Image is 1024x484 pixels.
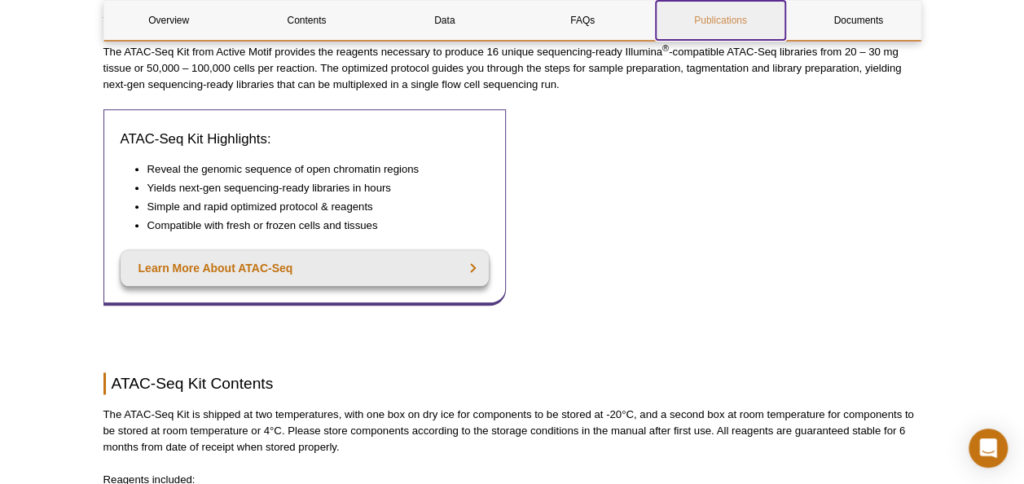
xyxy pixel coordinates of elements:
[380,1,509,40] a: Data
[969,429,1008,468] div: Open Intercom Messenger
[147,161,473,178] li: Reveal the genomic sequence of open chromatin regions
[518,109,921,336] iframe: Intro to ATAC-Seq: Method overview and comparison to ChIP-Seq
[103,44,921,93] p: The ATAC-Seq Kit from Active Motif provides the reagents necessary to produce 16 unique sequencin...
[662,43,669,53] sup: ®
[517,1,647,40] a: FAQs
[242,1,371,40] a: Contents
[147,218,473,234] li: Compatible with fresh or frozen cells and tissues
[121,250,490,286] a: Learn More About ATAC-Seq
[103,407,921,455] p: The ATAC-Seq Kit is shipped at two temperatures, with one box on dry ice for components to be sto...
[656,1,785,40] a: Publications
[103,372,921,394] h2: ATAC-Seq Kit Contents
[121,130,490,149] h3: ATAC-Seq Kit Highlights:
[147,199,473,215] li: Simple and rapid optimized protocol & reagents
[104,1,234,40] a: Overview
[147,180,473,196] li: Yields next-gen sequencing-ready libraries in hours
[793,1,923,40] a: Documents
